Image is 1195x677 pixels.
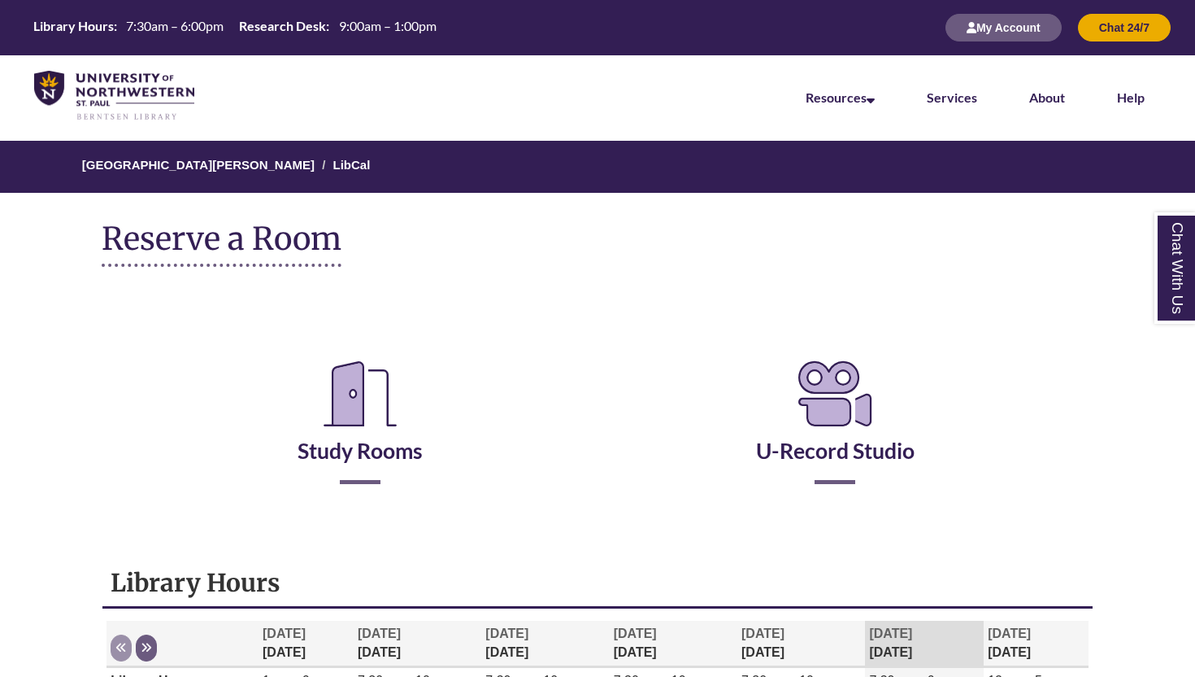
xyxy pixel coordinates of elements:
[339,18,437,33] span: 9:00am – 1:00pm
[737,621,865,667] th: [DATE]
[259,621,354,667] th: [DATE]
[27,17,119,35] th: Library Hours:
[111,567,1084,598] h1: Library Hours
[945,20,1062,34] a: My Account
[333,158,371,172] a: LibCal
[82,158,315,172] a: [GEOGRAPHIC_DATA][PERSON_NAME]
[232,17,332,35] th: Research Desk:
[27,17,442,38] a: Hours Today
[1029,90,1065,105] a: About
[927,90,977,105] a: Services
[610,621,737,667] th: [DATE]
[102,221,341,267] h1: Reserve a Room
[481,621,609,667] th: [DATE]
[34,71,194,121] img: UNWSP Library Logo
[988,627,1031,640] span: [DATE]
[263,627,306,640] span: [DATE]
[136,635,157,662] button: Next week
[945,14,1062,41] button: My Account
[1117,90,1145,105] a: Help
[126,18,224,33] span: 7:30am – 6:00pm
[358,627,401,640] span: [DATE]
[614,627,657,640] span: [DATE]
[756,397,915,464] a: U-Record Studio
[111,635,132,662] button: Previous week
[806,90,875,105] a: Resources
[354,621,481,667] th: [DATE]
[485,627,528,640] span: [DATE]
[984,621,1089,667] th: [DATE]
[102,141,1093,193] nav: Breadcrumb
[741,627,784,640] span: [DATE]
[869,627,912,640] span: [DATE]
[865,621,984,667] th: [DATE]
[298,397,423,464] a: Study Rooms
[27,17,442,37] table: Hours Today
[1078,20,1171,34] a: Chat 24/7
[1078,14,1171,41] button: Chat 24/7
[102,308,1093,532] div: Reserve a Room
